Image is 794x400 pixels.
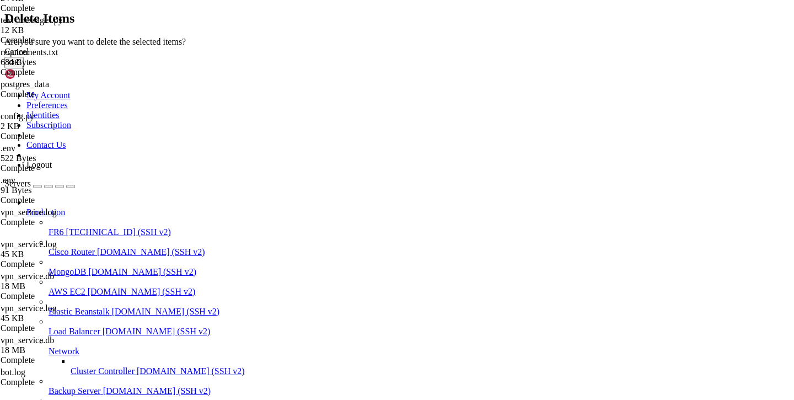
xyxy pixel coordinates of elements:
[176,307,186,317] span: ✅
[4,23,650,32] x-row: [DATE] 01:31:51,987 - __main__ - INFO - [Process-1] INFO: [TECHNICAL_ID] - "PATCH /api/v1/users/7...
[1,35,111,45] div: Complete
[1,111,111,131] span: config.py
[1,79,49,89] span: postgres_data
[1,367,25,377] span: bot.log
[4,307,650,317] x-row: [DATE] 08:24:15,778 - __main__ - INFO -
[1,131,111,141] div: Complete
[4,78,650,87] x-row: [DATE] 08:23:29,777 - __main__ - WARNING - [Process-1] WARNING: Invalid HTTP request received.
[1,303,111,323] span: vpn_service.log
[4,179,300,188] span: [DATE] 08:24:15,693 - __main__ - INFO - Docker контейнер остановлен
[1,313,111,323] div: 45 KB
[4,316,650,326] x-row: (venv) root@hiplet-33900:/var/service/batya_vpn_bot2#
[186,197,270,206] span: Система остановлена
[4,289,313,297] span: [DATE] 08:24:15,694 - __main__ - INFO - Остановка Docker контейнера...
[1,47,111,67] span: requirements.txt
[1,249,111,259] div: 45 KB
[4,41,181,50] span: ошибками, оставлено 0 уникальных записей
[4,151,650,161] x-row: [DATE] 08:24:05,399 - __main__ - WARNING - [Process-1] INFO: Shutting down
[1,345,111,355] div: 18 MB
[14,215,168,224] span: Система успешно запущена и работает
[1,67,111,77] div: Complete
[1,323,111,333] div: Complete
[1,355,111,365] div: Complete
[1,207,57,217] span: vpn_service.log
[186,307,270,316] span: Система остановлена
[4,280,650,289] x-row: [DATE] 08:24:15,694 - __main__ - INFO -
[1,57,111,67] div: 684 Bytes
[1,281,111,291] div: 18 MB
[1,153,111,163] div: 522 Bytes
[4,161,353,169] span: [DATE] 08:24:15,371 - __main__ - WARNING - Принудительное завершение процесса 2
[1,143,15,153] span: .env
[14,225,93,233] span: Доступные сервисы:
[4,298,300,307] span: [DATE] 08:24:15,765 - __main__ - INFO - Docker контейнер остановлен
[4,115,650,124] x-row: ^C
[1,121,111,131] div: 2 KB
[1,25,111,35] div: 12 KB
[1,271,54,281] span: vpn_service.db
[4,105,650,115] x-row: [DATE] 08:23:40,900 - __main__ - INFO - [Process-1] INFO: [TECHNICAL_ID] - "GET /api/v1/broadcast...
[1,163,111,173] div: Complete
[1,15,111,35] span: text_messages.py
[4,270,14,280] span: 💡
[13,115,397,124] span: [DATE] 08:24:05,352 - __main__ - INFO - Получен сигнал 2, начинаем graceful shutdown...
[1,111,34,121] span: config.py
[176,197,186,206] span: ✅
[1,291,111,301] div: Complete
[1,175,111,195] span: .env
[186,124,274,132] span: Остановка системы...
[1,15,62,25] span: text_messages.py
[1,239,111,259] span: vpn_service.log
[1,335,54,345] span: vpn_service.db
[4,215,14,225] span: ✅
[4,133,282,142] span: [DATE] 08:24:05,352 - __main__ - INFO - Остановка процесса 3...
[1,195,111,205] div: Complete
[186,280,274,289] span: Остановка системы...
[4,50,650,60] x-row: [DATE] 01:31:51,987 - __main__ - INFO - [Process-1] INFO: [TECHNICAL_ID] - "PATCH /api/v1/users/7...
[4,142,282,151] span: [DATE] 08:24:05,371 - __main__ - INFO - Остановка процесса 2...
[1,303,57,313] span: vpn_service.log
[176,124,186,133] span: 🛑
[1,335,111,355] span: vpn_service.db
[1,47,58,57] span: requirements.txt
[1,239,57,249] span: vpn_service.log
[4,68,650,78] x-row: [DATE] 08:23:19,840 - __main__ - INFO - [Process-1] INFO: [TECHNICAL_ID] - "POST /api/v1/actions/...
[4,4,595,13] span: [DATE] 01:31:51,987 - __main__ - WARNING - [Process-1] INFO:batya_logger_backend.services.broadca...
[4,124,650,133] x-row: [DATE] 08:24:05,352 - __main__ - INFO -
[1,271,111,291] span: vpn_service.db
[4,234,150,243] span: - API сервер: [URL][TECHNICAL_ID]
[1,185,111,195] div: 91 Bytes
[4,32,595,41] span: [DATE] 01:31:51,987 - __main__ - WARNING - [Process-1] INFO:batya_logger_backend.services.broadca...
[4,225,14,234] span: 📊
[176,280,186,289] span: 🛑
[1,175,15,185] span: .env
[1,377,111,387] div: Complete
[4,87,650,97] x-row: [DATE] 08:23:29,777 - __main__ - INFO - [Process-1] INFO: [TECHNICAL_ID] - "GET /broadcasts HTTP/...
[4,252,650,262] x-row: - PostgreSQL: localhost:5434
[4,197,650,206] x-row: [DATE] 08:24:15,694 - __main__ - INFO -
[4,60,650,69] x-row: s2025-09-05 08:23:19,839 - __main__ - WARNING - [Process-1] WARNING: Invalid HTTP request received.
[255,316,260,326] div: (54, 34)
[14,270,173,279] span: Нажмите Ctrl+C для остановки системы
[1,143,111,163] span: .env
[1,89,111,99] div: Complete
[1,259,111,269] div: Complete
[1,3,111,13] div: Complete
[4,14,203,23] span: пользователей, оставлено 0 уникальных записей
[4,243,163,252] span: - [PERSON_NAME]: [URL][TECHNICAL_ID]
[1,217,111,227] div: Complete
[4,188,406,197] span: [DATE] 08:24:15,693 - __main__ - INFO - Удален временный файл: temp_docker_compose_5434.yml
[4,96,650,105] x-row: [DATE] 08:23:40,900 - __main__ - WARNING - [Process-1] WARNING: Invalid HTTP request received.
[4,169,313,178] span: [DATE] 08:24:15,372 - __main__ - INFO - Остановка Docker контейнера...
